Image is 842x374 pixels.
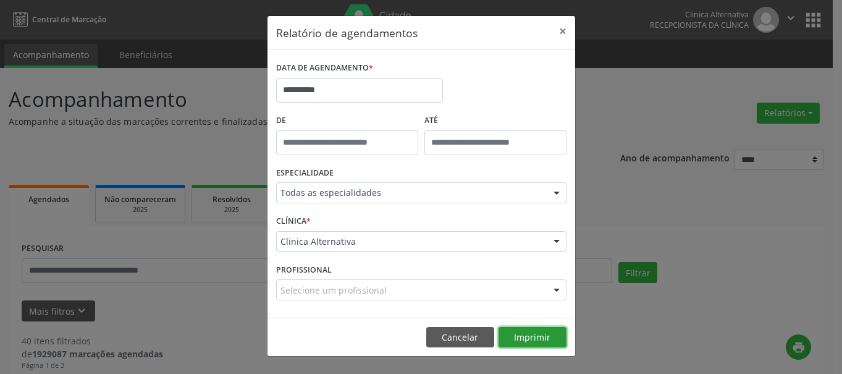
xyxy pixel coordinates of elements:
[276,25,418,41] h5: Relatório de agendamentos
[276,164,334,183] label: ESPECIALIDADE
[276,59,373,78] label: DATA DE AGENDAMENTO
[426,327,494,348] button: Cancelar
[276,212,311,231] label: CLÍNICA
[280,187,541,199] span: Todas as especialidades
[550,16,575,46] button: Close
[280,284,387,297] span: Selecione um profissional
[276,111,418,130] label: De
[424,111,566,130] label: ATÉ
[499,327,566,348] button: Imprimir
[276,260,332,279] label: PROFISSIONAL
[280,236,541,248] span: Clinica Alternativa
